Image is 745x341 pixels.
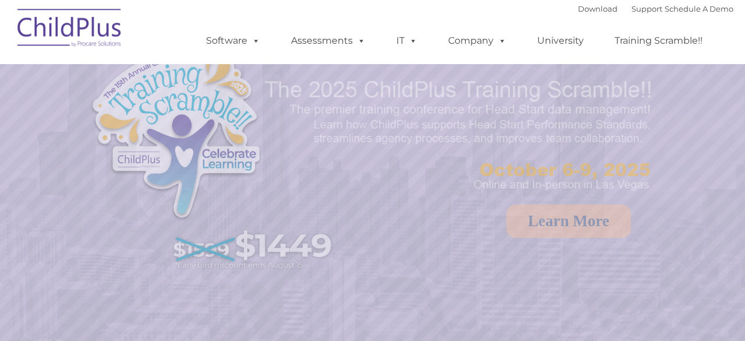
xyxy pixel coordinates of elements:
[506,205,631,238] a: Learn More
[437,29,518,52] a: Company
[632,4,662,13] a: Support
[526,29,595,52] a: University
[385,29,429,52] a: IT
[665,4,733,13] a: Schedule A Demo
[12,1,128,59] img: ChildPlus by Procare Solutions
[194,29,272,52] a: Software
[279,29,377,52] a: Assessments
[603,29,714,52] a: Training Scramble!!
[578,4,618,13] a: Download
[578,4,733,13] font: |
